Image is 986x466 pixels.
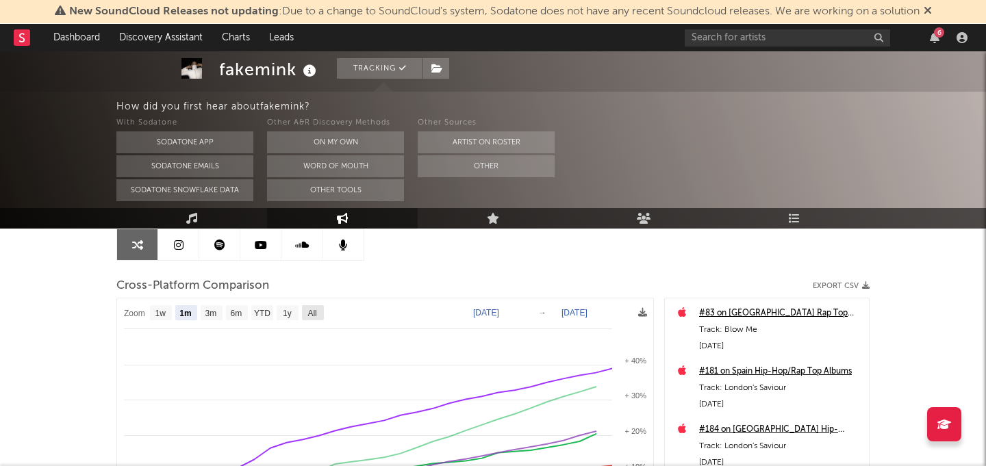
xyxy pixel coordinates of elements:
text: All [307,309,316,318]
button: Word Of Mouth [267,155,404,177]
div: With Sodatone [116,115,253,131]
a: #83 on [GEOGRAPHIC_DATA] Rap Top 200 [699,305,862,322]
text: 6m [231,309,242,318]
div: 6 [934,27,944,38]
a: Leads [260,24,303,51]
a: Discovery Assistant [110,24,212,51]
div: Other Sources [418,115,555,131]
div: How did you first hear about fakemink ? [116,99,986,115]
button: On My Own [267,131,404,153]
a: Dashboard [44,24,110,51]
text: + 30% [625,391,647,400]
button: Sodatone Snowflake Data [116,179,253,201]
button: Other Tools [267,179,404,201]
text: [DATE] [473,308,499,318]
text: → [538,308,546,318]
text: 1w [155,309,166,318]
text: 1y [283,309,292,318]
button: Other [418,155,555,177]
div: [DATE] [699,338,862,354]
button: Sodatone App [116,131,253,153]
button: Sodatone Emails [116,155,253,177]
span: : Due to a change to SoundCloud's system, Sodatone does not have any recent Soundcloud releases. ... [69,6,920,17]
a: Charts [212,24,260,51]
div: fakemink [219,58,320,81]
text: YTD [254,309,270,318]
div: Track: London's Saviour [699,380,862,396]
button: 6 [930,32,939,43]
div: Track: London's Saviour [699,438,862,454]
span: Dismiss [924,6,932,17]
button: Export CSV [813,282,870,290]
text: Zoom [124,309,145,318]
input: Search for artists [685,29,890,47]
text: + 20% [625,427,647,435]
div: [DATE] [699,396,862,413]
text: + 40% [625,357,647,365]
text: [DATE] [561,308,587,318]
div: Other A&R Discovery Methods [267,115,404,131]
div: Track: Blow Me [699,322,862,338]
span: Cross-Platform Comparison [116,278,269,294]
text: 1m [179,309,191,318]
text: 3m [205,309,217,318]
a: #181 on Spain Hip-Hop/Rap Top Albums [699,363,862,380]
a: #184 on [GEOGRAPHIC_DATA] Hip-Hop/Rap Top Albums [699,422,862,438]
span: New SoundCloud Releases not updating [69,6,279,17]
button: Artist on Roster [418,131,555,153]
button: Tracking [337,58,422,79]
